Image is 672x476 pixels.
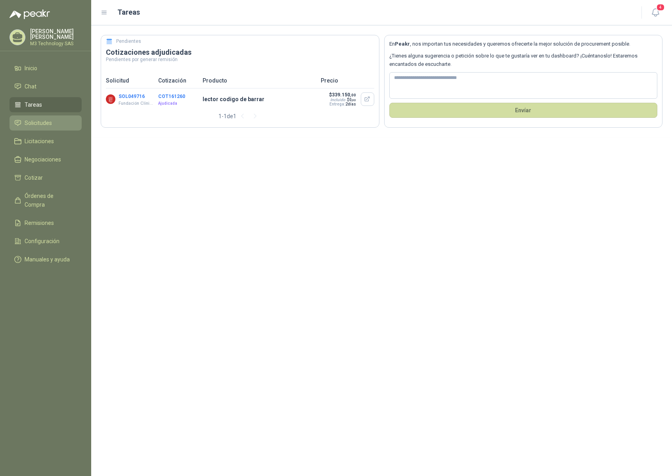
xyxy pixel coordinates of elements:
[10,61,82,76] a: Inicio
[25,237,59,246] span: Configuración
[10,252,82,267] a: Manuales y ayuda
[25,255,70,264] span: Manuales y ayuda
[321,76,374,85] p: Precio
[116,38,141,45] h5: Pendientes
[119,100,155,107] p: Fundación Clínica Shaio
[30,41,82,46] p: M3 Technology SAS
[332,92,356,98] span: 339.150
[648,6,662,20] button: 4
[350,93,356,97] span: ,00
[106,76,153,85] p: Solicitud
[347,98,356,102] span: $
[203,76,316,85] p: Producto
[106,48,374,57] h3: Cotizaciones adjudicadas
[395,41,410,47] b: Peakr
[10,97,82,112] a: Tareas
[352,98,356,102] span: ,00
[25,119,52,127] span: Solicitudes
[349,98,356,102] span: 0
[25,155,61,164] span: Negociaciones
[10,152,82,167] a: Negociaciones
[345,102,356,106] span: 2 días
[30,29,82,40] p: [PERSON_NAME] [PERSON_NAME]
[329,102,356,106] p: Entrega:
[330,98,345,102] div: Incluido
[10,10,50,19] img: Logo peakr
[10,134,82,149] a: Licitaciones
[10,79,82,94] a: Chat
[25,64,37,73] span: Inicio
[117,7,140,18] h1: Tareas
[389,52,658,68] p: ¿Tienes alguna sugerencia o petición sobre lo que te gustaría ver en tu dashboard? ¡Cuéntanoslo! ...
[158,100,198,107] p: Ajudicada
[25,219,54,227] span: Remisiones
[389,40,658,48] p: En , nos importan tus necesidades y queremos ofrecerte la mejor solución de procurement posible.
[158,76,198,85] p: Cotización
[203,95,316,104] p: lector codigo de barrar
[218,110,262,123] div: 1 - 1 de 1
[25,82,36,91] span: Chat
[389,103,658,118] button: Envíar
[25,137,54,146] span: Licitaciones
[656,4,665,11] span: 4
[25,192,74,209] span: Órdenes de Compra
[25,100,42,109] span: Tareas
[329,92,356,98] p: $
[158,94,185,99] button: COT161260
[10,234,82,249] a: Configuración
[10,170,82,185] a: Cotizar
[10,115,82,131] a: Solicitudes
[106,57,374,62] p: Pendientes por generar remisión
[119,94,145,99] button: SOL049716
[25,173,43,182] span: Cotizar
[106,94,115,104] img: Company Logo
[10,188,82,212] a: Órdenes de Compra
[10,215,82,230] a: Remisiones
